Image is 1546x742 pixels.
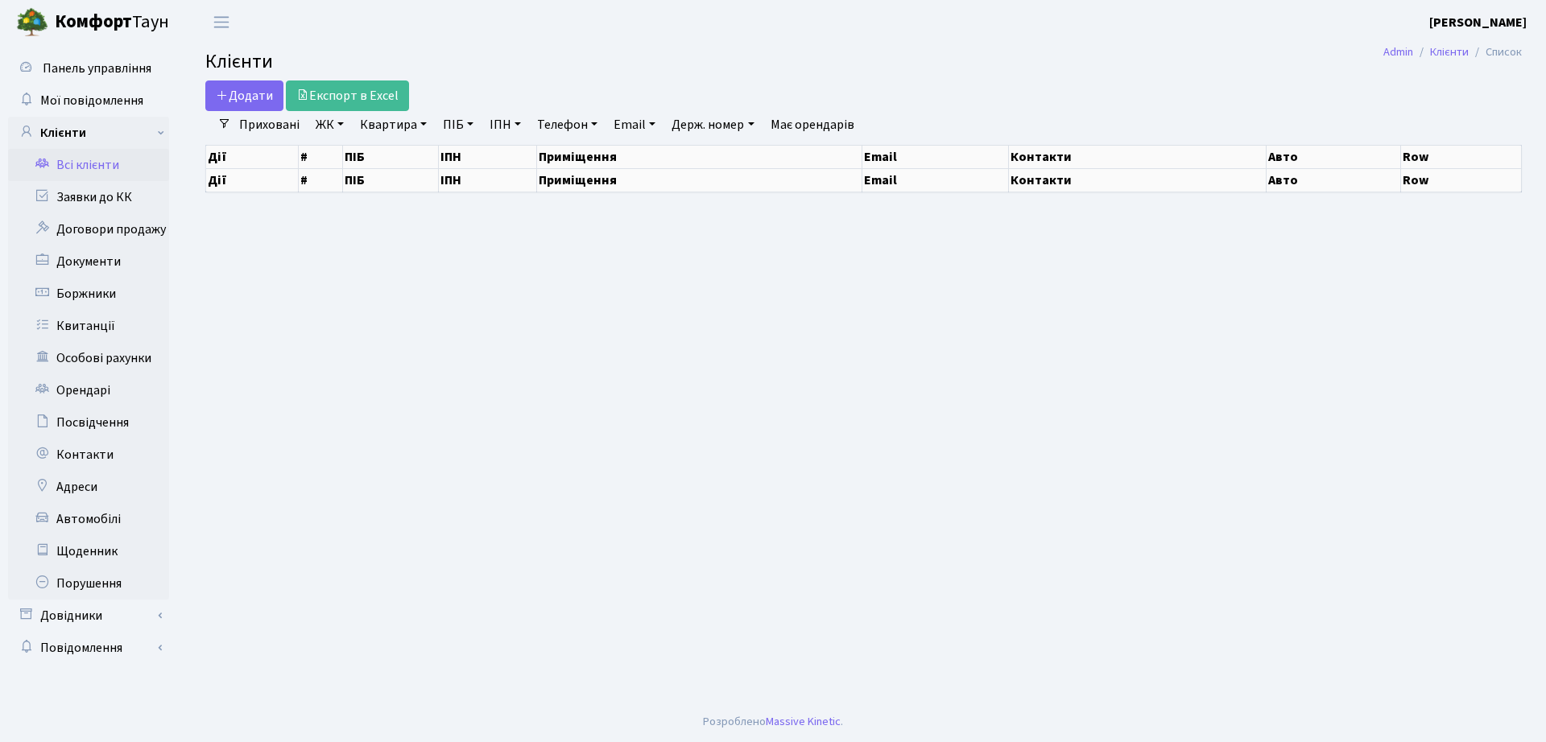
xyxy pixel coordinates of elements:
b: Комфорт [55,9,132,35]
a: Контакти [8,439,169,471]
a: Admin [1383,43,1413,60]
a: Повідомлення [8,632,169,664]
a: Massive Kinetic [766,713,841,730]
a: Заявки до КК [8,181,169,213]
a: Квартира [353,111,433,138]
th: Контакти [1008,145,1266,168]
span: Мої повідомлення [40,92,143,109]
th: ПІБ [343,168,439,192]
a: Експорт в Excel [286,80,409,111]
li: Список [1469,43,1522,61]
span: Таун [55,9,169,36]
a: Має орендарів [764,111,861,138]
th: Email [862,168,1008,192]
th: # [298,168,342,192]
span: Додати [216,87,273,105]
th: Авто [1267,145,1400,168]
th: Приміщення [537,145,862,168]
a: Боржники [8,278,169,310]
nav: breadcrumb [1359,35,1546,69]
th: Авто [1267,168,1400,192]
a: Посвідчення [8,406,169,439]
img: logo.png [16,6,48,39]
a: Довідники [8,600,169,632]
a: Клієнти [1430,43,1469,60]
a: Орендарі [8,374,169,406]
a: Додати [205,80,283,111]
a: ЖК [309,111,350,138]
a: Квитанції [8,310,169,342]
a: Порушення [8,567,169,600]
th: ІПН [438,168,537,192]
th: Приміщення [537,168,862,192]
div: Розроблено . [703,713,843,731]
th: ПІБ [343,145,439,168]
span: Панель управління [43,60,151,77]
a: Автомобілі [8,503,169,535]
th: # [298,145,342,168]
th: Дії [206,145,299,168]
a: Щоденник [8,535,169,567]
a: Email [607,111,662,138]
a: Клієнти [8,117,169,149]
th: Дії [206,168,299,192]
a: Всі клієнти [8,149,169,181]
a: Особові рахунки [8,342,169,374]
a: ПІБ [436,111,480,138]
th: Email [862,145,1008,168]
a: Держ. номер [665,111,760,138]
a: Панель управління [8,52,169,85]
a: Договори продажу [8,213,169,245]
th: ІПН [438,145,537,168]
th: Row [1400,168,1521,192]
th: Контакти [1008,168,1266,192]
span: Клієнти [205,47,273,76]
a: Приховані [233,111,306,138]
a: ІПН [483,111,527,138]
a: Адреси [8,471,169,503]
a: Телефон [531,111,604,138]
a: [PERSON_NAME] [1429,13,1527,32]
b: [PERSON_NAME] [1429,14,1527,31]
a: Документи [8,245,169,278]
a: Мої повідомлення [8,85,169,117]
th: Row [1400,145,1521,168]
button: Переключити навігацію [201,9,242,35]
